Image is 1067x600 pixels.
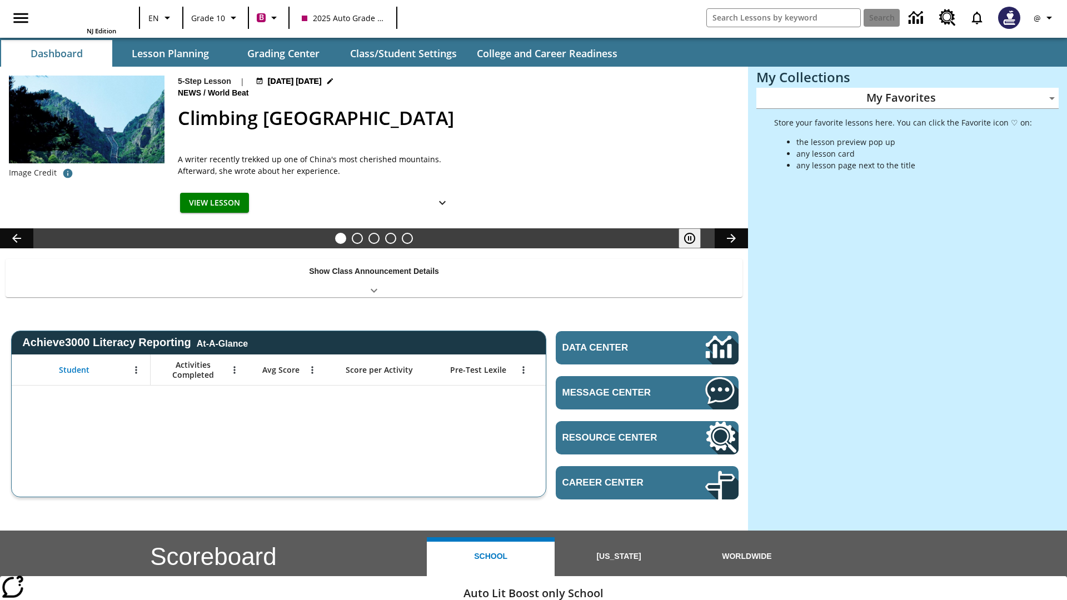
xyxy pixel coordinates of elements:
button: Select a new avatar [991,3,1027,32]
span: Pre-Test Lexile [450,365,506,375]
button: Open Menu [226,362,243,378]
h2: Climbing Mount Tai [178,104,735,132]
button: School [427,537,555,576]
a: Home [44,4,116,27]
span: Activities Completed [156,360,230,380]
button: Language: EN, Select a language [143,8,179,28]
span: News [178,87,203,99]
button: Profile/Settings [1027,8,1063,28]
button: Open Menu [515,362,532,378]
span: Career Center [562,477,672,488]
div: My Favorites [756,88,1059,109]
li: the lesson preview pop up [796,136,1032,148]
span: Message Center [562,387,672,398]
span: B [259,11,264,24]
span: Resource Center [562,432,672,443]
a: Career Center [556,466,739,499]
a: Message Center [556,376,739,409]
a: Resource Center, Will open in new tab [556,421,739,454]
span: @ [1034,12,1041,24]
button: Slide 2 Defining Our Government's Purpose [352,233,363,244]
div: Show Class Announcement Details [6,259,742,297]
a: Data Center [902,3,933,33]
button: Show Details [431,193,453,213]
img: Avatar [998,7,1020,29]
span: Avg Score [262,365,300,375]
div: At-A-Glance [197,337,248,349]
div: A writer recently trekked up one of China's most cherished mountains. Afterward, she wrote about ... [178,153,456,177]
img: 6000 stone steps to climb Mount Tai in Chinese countryside [9,76,164,163]
button: Worldwide [683,537,811,576]
p: Store your favorite lessons here. You can click the Favorite icon ♡ on: [774,117,1032,128]
button: Boost Class color is violet red. Change class color [252,8,285,28]
button: [US_STATE] [555,537,682,576]
button: Slide 5 Remembering Justice O'Connor [402,233,413,244]
span: Data Center [562,342,667,353]
div: Pause [679,228,712,248]
button: Open Menu [304,362,321,378]
span: | [240,76,245,87]
p: Show Class Announcement Details [309,266,439,277]
span: NJ Edition [87,27,116,35]
a: Notifications [963,3,991,32]
button: Open Menu [128,362,144,378]
button: View Lesson [180,193,249,213]
a: Data Center [556,331,739,364]
span: World Beat [208,87,251,99]
a: Resource Center, Will open in new tab [933,3,963,33]
p: 5-Step Lesson [178,76,231,87]
span: EN [148,12,159,24]
button: Slide 4 Career Lesson [385,233,396,244]
span: [DATE] [DATE] [268,76,322,87]
button: Grading Center [228,40,339,67]
button: Slide 3 Pre-release lesson [368,233,380,244]
span: 2025 Auto Grade 10 [302,12,384,24]
div: Home [44,3,116,35]
span: / [203,88,206,97]
span: Grade 10 [191,12,225,24]
button: College and Career Readiness [468,40,626,67]
input: search field [707,9,860,27]
p: Image Credit [9,167,57,178]
button: Class/Student Settings [341,40,466,67]
button: Credit for photo and all related images: Public Domain/Charlie Fong [57,163,79,183]
button: Grade: Grade 10, Select a grade [187,8,245,28]
button: Jul 22 - Jun 30 Choose Dates [253,76,336,87]
span: Achieve3000 Literacy Reporting [22,336,248,349]
button: Lesson carousel, Next [715,228,748,248]
li: any lesson page next to the title [796,159,1032,171]
button: Pause [679,228,701,248]
h3: My Collections [756,69,1059,85]
li: any lesson card [796,148,1032,159]
span: Score per Activity [346,365,413,375]
button: Open side menu [4,2,37,34]
button: Slide 1 Climbing Mount Tai [335,233,346,244]
span: Student [59,365,89,375]
button: Lesson Planning [114,40,226,67]
button: Dashboard [1,40,112,67]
